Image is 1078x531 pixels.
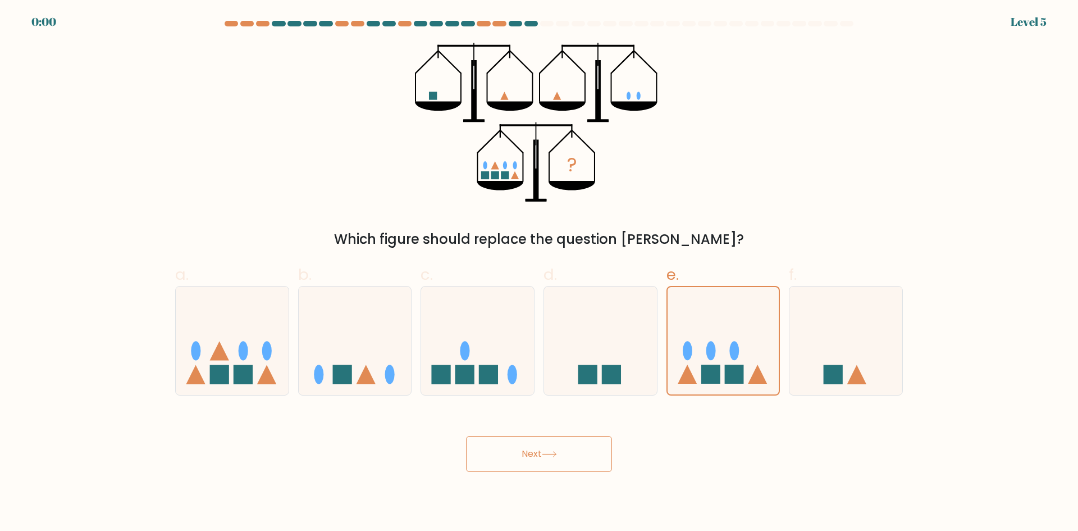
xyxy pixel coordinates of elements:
[567,152,577,178] tspan: ?
[298,264,312,285] span: b.
[31,13,56,30] div: 0:00
[182,229,896,249] div: Which figure should replace the question [PERSON_NAME]?
[666,264,679,285] span: e.
[466,436,612,472] button: Next
[421,264,433,285] span: c.
[789,264,797,285] span: f.
[175,264,189,285] span: a.
[1011,13,1047,30] div: Level 5
[543,264,557,285] span: d.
